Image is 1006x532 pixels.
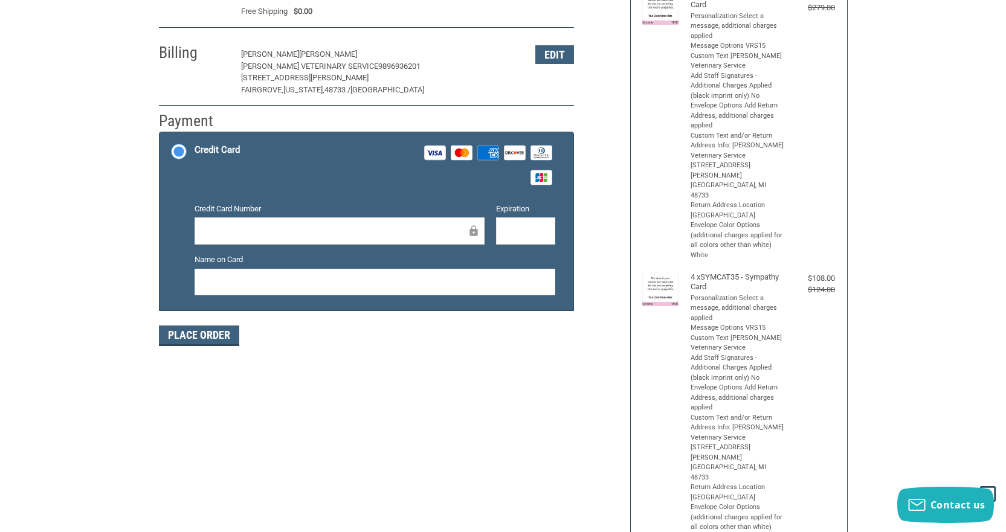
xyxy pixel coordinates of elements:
span: $0.00 [288,5,312,18]
span: Fairgrove, [241,85,283,94]
span: 9896936201 [378,62,421,71]
li: Personalization Select a message, additional charges applied [691,11,784,42]
li: Envelope Options Add Return Address, additional charges applied [691,383,784,413]
span: 48733 / [324,85,350,94]
li: Custom Text and/or Return Address Info: [PERSON_NAME] Veterinary Service [STREET_ADDRESS][PERSON_... [691,131,784,201]
li: Message Options VRS15 [691,41,784,51]
li: Custom Text and/or Return Address Info: [PERSON_NAME] Veterinary Service [STREET_ADDRESS][PERSON_... [691,413,784,483]
span: Free Shipping [241,5,288,18]
li: Return Address Location [GEOGRAPHIC_DATA] [691,200,784,220]
li: Add Staff Signatures - Additional Charges Applied (black imprint only) No [691,353,784,383]
button: Place Order [159,325,239,346]
h2: Billing [159,43,230,63]
label: Expiration [496,203,555,215]
li: Message Options VRS15 [691,323,784,333]
li: Envelope Options Add Return Address, additional charges applied [691,101,784,131]
div: $124.00 [787,284,835,296]
li: Envelope Color Options (additional charges applied for all colors other than white) White [691,220,784,260]
li: Return Address Location [GEOGRAPHIC_DATA] [691,482,784,502]
li: Personalization Select a message, additional charges applied [691,293,784,324]
div: $279.00 [787,2,835,14]
h4: 4 x SYMCAT35 - Sympathy Card [691,272,784,292]
label: Name on Card [195,254,555,266]
label: Credit Card Number [195,203,485,215]
button: Edit [535,45,574,64]
li: Add Staff Signatures - Additional Charges Applied (black imprint only) No [691,71,784,101]
button: Contact us [897,487,994,523]
li: Custom Text [PERSON_NAME] Veterinary Service [691,51,784,71]
span: [PERSON_NAME] [299,50,357,59]
li: Custom Text [PERSON_NAME] Veterinary Service [691,333,784,353]
span: [PERSON_NAME] [241,50,299,59]
span: [STREET_ADDRESS][PERSON_NAME] [241,73,369,82]
h2: Payment [159,111,230,131]
div: $108.00 [787,272,835,284]
div: Credit Card [195,140,240,160]
span: Contact us [930,498,985,511]
span: [GEOGRAPHIC_DATA] [350,85,424,94]
span: [PERSON_NAME] Veterinary Service [241,62,378,71]
span: [US_STATE], [283,85,324,94]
